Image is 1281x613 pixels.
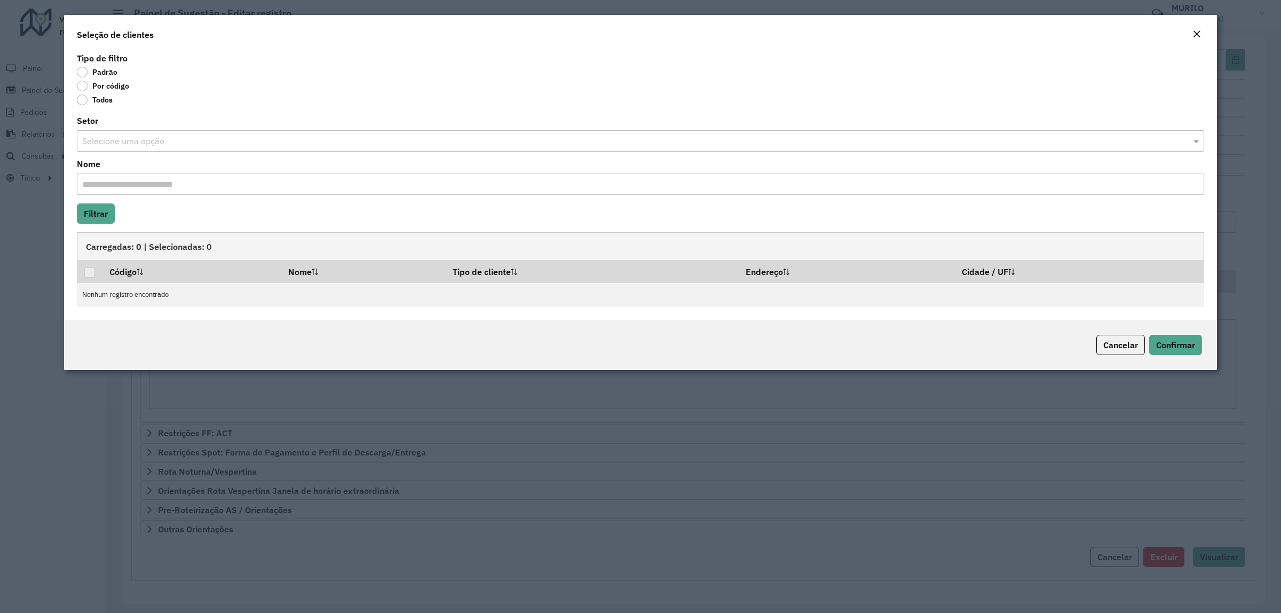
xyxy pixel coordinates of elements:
[77,203,115,224] button: Filtrar
[77,28,154,41] h4: Seleção de clientes
[77,114,98,127] label: Setor
[1189,28,1204,42] button: Close
[281,260,446,282] th: Nome
[445,260,738,282] th: Tipo de cliente
[77,67,117,77] label: Padrão
[77,283,1204,307] td: Nenhum registro encontrado
[1149,335,1202,355] button: Confirmar
[1103,340,1138,350] span: Cancelar
[1096,335,1145,355] button: Cancelar
[77,95,113,105] label: Todos
[102,260,280,282] th: Código
[1192,30,1201,38] em: Fechar
[77,52,128,65] label: Tipo de filtro
[77,81,129,91] label: Por código
[954,260,1204,282] th: Cidade / UF
[1156,340,1195,350] span: Confirmar
[77,232,1204,260] div: Carregadas: 0 | Selecionadas: 0
[738,260,954,282] th: Endereço
[77,158,100,170] label: Nome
